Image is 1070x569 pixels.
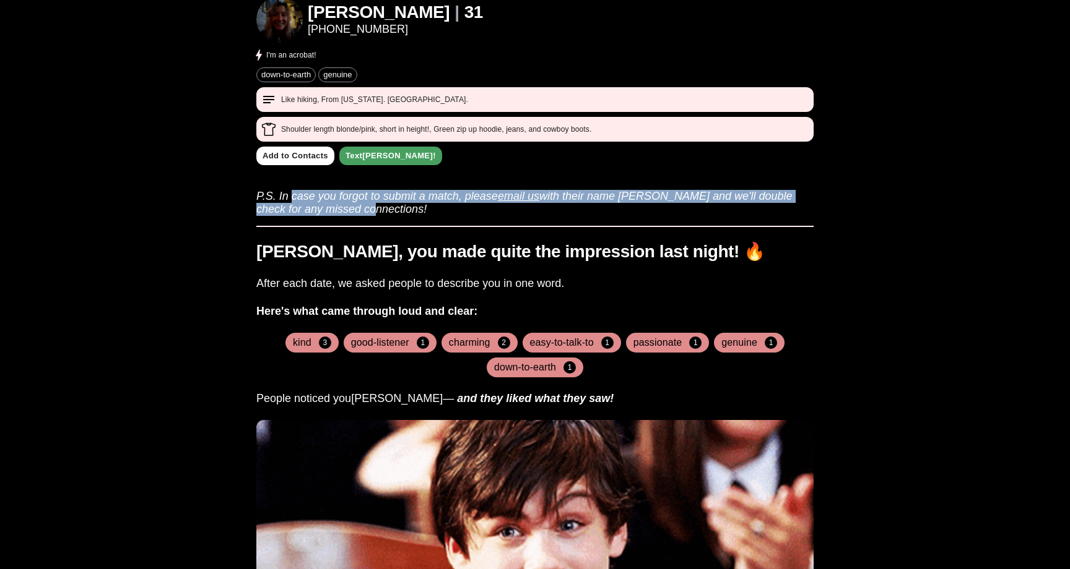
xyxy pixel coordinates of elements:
h4: down-to-earth [494,361,556,374]
span: 1 [689,336,702,349]
i: and they liked what they saw! [457,392,614,404]
h4: easy-to-talk-to [530,336,594,349]
p: Shoulder length blonde/pink, short in height! , Green zip up hoodie, jeans, and cowboy boots. [281,124,591,135]
p: I'm an acrobat! [266,49,316,61]
p: Like hiking, From [US_STATE]. [GEOGRAPHIC_DATA]. [281,94,468,105]
h1: [PERSON_NAME] [308,2,450,23]
span: 1 [601,336,614,349]
a: Add to Contacts [256,147,334,166]
h3: People noticed you [PERSON_NAME] — [256,392,814,405]
h3: Here's what came through loud and clear: [256,305,814,318]
h1: | [455,2,459,23]
a: email us [498,190,539,202]
h3: After each date, we asked people to describe you in one word. [256,277,814,290]
a: [PHONE_NUMBER] [308,23,483,36]
h4: genuine [721,336,757,349]
h4: passionate [633,336,682,349]
a: Text[PERSON_NAME]! [339,147,442,166]
h1: 31 [464,2,483,23]
h4: kind [293,336,311,349]
h1: [PERSON_NAME], you made quite the impression last night! 🔥 [256,242,814,262]
span: 3 [319,336,331,349]
span: down-to-earth [257,70,315,79]
span: 1 [417,336,429,349]
h4: charming [449,336,490,349]
i: P.S. In case you forgot to submit a match, please with their name [PERSON_NAME] and we'll double ... [256,190,793,215]
span: 1 [765,336,777,349]
h4: good-listener [351,336,409,349]
span: genuine [319,70,356,79]
span: 1 [563,361,576,374]
span: 2 [498,336,510,349]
